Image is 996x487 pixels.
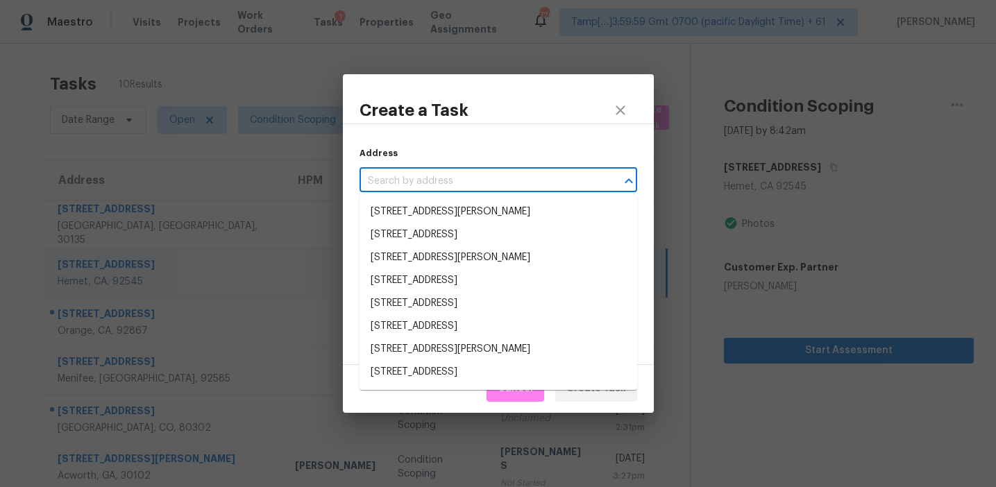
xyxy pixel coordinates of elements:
[360,315,637,338] li: [STREET_ADDRESS]
[360,292,637,315] li: [STREET_ADDRESS]
[360,149,398,157] label: Address
[360,361,637,384] li: [STREET_ADDRESS]
[360,101,469,120] h3: Create a Task
[619,171,639,191] button: Close
[360,200,637,223] li: [STREET_ADDRESS][PERSON_NAME]
[360,246,637,269] li: [STREET_ADDRESS][PERSON_NAME]
[360,269,637,292] li: [STREET_ADDRESS]
[360,223,637,246] li: [STREET_ADDRESS]
[604,94,637,127] button: close
[360,384,637,407] li: [STREET_ADDRESS][PERSON_NAME]
[360,171,598,192] input: Search by address
[360,338,637,361] li: [STREET_ADDRESS][PERSON_NAME]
